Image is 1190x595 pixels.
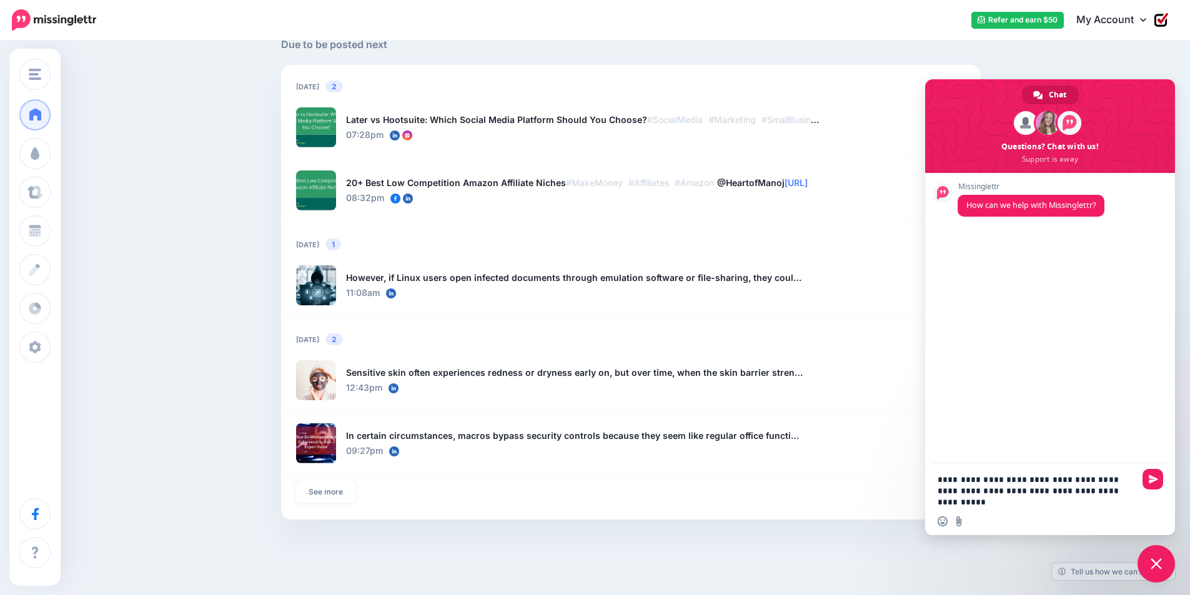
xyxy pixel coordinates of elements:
[1138,545,1175,583] div: Close chat
[346,365,804,380] div: Sensitive skin often experiences redness or dryness early on, but over time, when the skin barrie...
[346,192,384,203] span: 08:32pm
[346,129,384,140] span: 07:28pm
[1022,86,1079,104] div: Chat
[966,200,1096,210] span: How can we help with Missinglettr?
[325,238,341,250] span: 1
[954,516,964,526] span: Send a file
[628,177,669,188] span: #Affiliates
[761,114,825,125] span: #SmallBusiness
[296,481,355,503] a: See more
[1064,5,1171,36] a: My Account
[12,9,96,31] img: Missinglettr
[389,446,399,456] img: linkedin-square.png
[785,177,808,188] a: [URL]
[29,69,41,80] img: menu.png
[346,287,380,298] span: 11:08am
[296,239,966,251] h5: [DATE]
[566,177,623,188] span: #MakeMoney
[1052,563,1175,580] a: Tell us how we can improve
[708,114,756,125] span: #Marketing
[971,12,1064,29] a: Refer and earn $50
[346,112,821,127] div: Later vs Hootsuite: Which Social Media Platform Should You Choose? @HeartofManoj
[1049,86,1066,104] span: Chat
[402,130,412,140] img: instagram-square.png
[647,114,703,125] span: #SocialMedia
[325,333,343,345] span: 2
[938,516,948,526] span: Insert an emoji
[389,383,399,393] img: linkedin-square.png
[390,130,400,140] img: linkedin-square.png
[675,177,714,188] span: #Amazon
[346,270,804,285] div: However, if Linux users open infected documents through emulation software or file-sharing, they ...
[346,428,804,443] div: In certain circumstances, macros bypass security controls because they seem like regular office f...
[346,445,383,456] span: 09:27pm
[386,288,396,298] img: linkedin-square.png
[403,194,413,204] img: linkedin-square.png
[958,182,1104,191] span: Missinglettr
[346,382,382,393] span: 12:43pm
[938,474,1135,508] textarea: Compose your message...
[281,37,981,52] h5: Due to be posted next
[296,81,966,93] h5: [DATE]
[390,194,400,204] img: facebook-square.png
[325,81,343,92] span: 2
[1143,469,1163,489] span: Send
[346,175,821,190] div: 20+ Best Low Competition Amazon Affiliate Niches @HeartofManoj
[296,334,966,346] h5: [DATE]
